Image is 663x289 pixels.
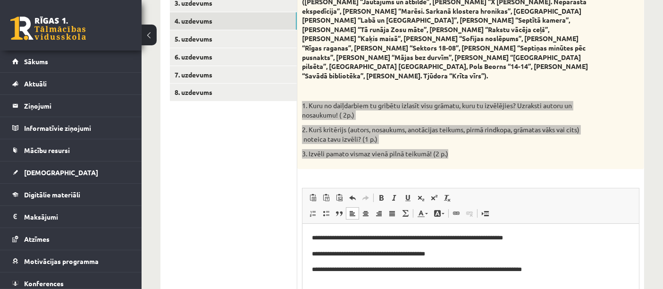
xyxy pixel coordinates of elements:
[478,207,492,220] a: Ievietot lapas pārtraukumu drukai
[359,192,372,204] a: Atkārtot (vadīšanas taustiņš+Y)
[414,207,431,220] a: Teksta krāsa
[24,235,50,243] span: Atzīmes
[12,228,130,250] a: Atzīmes
[319,207,333,220] a: Ievietot/noņemt sarakstu ar aizzīmēm
[170,12,297,30] a: 4. uzdevums
[24,95,130,117] legend: Ziņojumi
[302,125,592,144] p: 2. Kurš kritērijs (autors, nosaukums, anotācijas teikums, pirmā rindkopa, grāmatas vāks vai cits)...
[333,207,346,220] a: Bloka citāts
[12,95,130,117] a: Ziņojumi
[306,207,319,220] a: Ievietot/noņemt numurētu sarakstu
[170,48,297,66] a: 6. uzdevums
[24,146,70,154] span: Mācību resursi
[24,206,130,228] legend: Maksājumi
[428,192,441,204] a: Augšraksts
[401,192,414,204] a: Pasvītrojums (vadīšanas taustiņš+U)
[12,51,130,72] a: Sākums
[12,117,130,139] a: Informatīvie ziņojumi
[24,57,48,66] span: Sākums
[450,207,463,220] a: Saite (vadīšanas taustiņš+K)
[170,30,297,48] a: 5. uzdevums
[12,139,130,161] a: Mācību resursi
[10,17,86,40] a: Rīgas 1. Tālmācības vidusskola
[372,207,386,220] a: Izlīdzināt pa labi
[333,192,346,204] a: Ievietot no Worda
[12,206,130,228] a: Maksājumi
[12,161,130,183] a: [DEMOGRAPHIC_DATA]
[346,207,359,220] a: Izlīdzināt pa kreisi
[386,207,399,220] a: Izlīdzināt malas
[441,192,454,204] a: Noņemt stilus
[24,117,130,139] legend: Informatīvie ziņojumi
[24,79,47,88] span: Aktuāli
[24,168,98,177] span: [DEMOGRAPHIC_DATA]
[306,192,319,204] a: Ielīmēt (vadīšanas taustiņš+V)
[431,207,447,220] a: Fona krāsa
[170,66,297,84] a: 7. uzdevums
[24,257,99,265] span: Motivācijas programma
[302,101,592,119] p: 1. Kuru no daiļdarbiem tu gribētu izlasīt visu grāmatu, kuru tu izvēlējies? Uzraksti autoru un no...
[24,190,80,199] span: Digitālie materiāli
[375,192,388,204] a: Treknraksts (vadīšanas taustiņš+B)
[12,184,130,205] a: Digitālie materiāli
[414,192,428,204] a: Apakšraksts
[302,149,592,159] p: 3. Izvēli pamato vismaz vienā pilnā teikumā! (2 p.)
[346,192,359,204] a: Atcelt (vadīšanas taustiņš+Z)
[359,207,372,220] a: Centrēti
[24,279,64,288] span: Konferences
[319,192,333,204] a: Ievietot kā vienkāršu tekstu (vadīšanas taustiņš+pārslēgšanas taustiņš+V)
[170,84,297,101] a: 8. uzdevums
[12,250,130,272] a: Motivācijas programma
[399,207,412,220] a: Math
[12,73,130,94] a: Aktuāli
[388,192,401,204] a: Slīpraksts (vadīšanas taustiņš+I)
[463,207,476,220] a: Atsaistīt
